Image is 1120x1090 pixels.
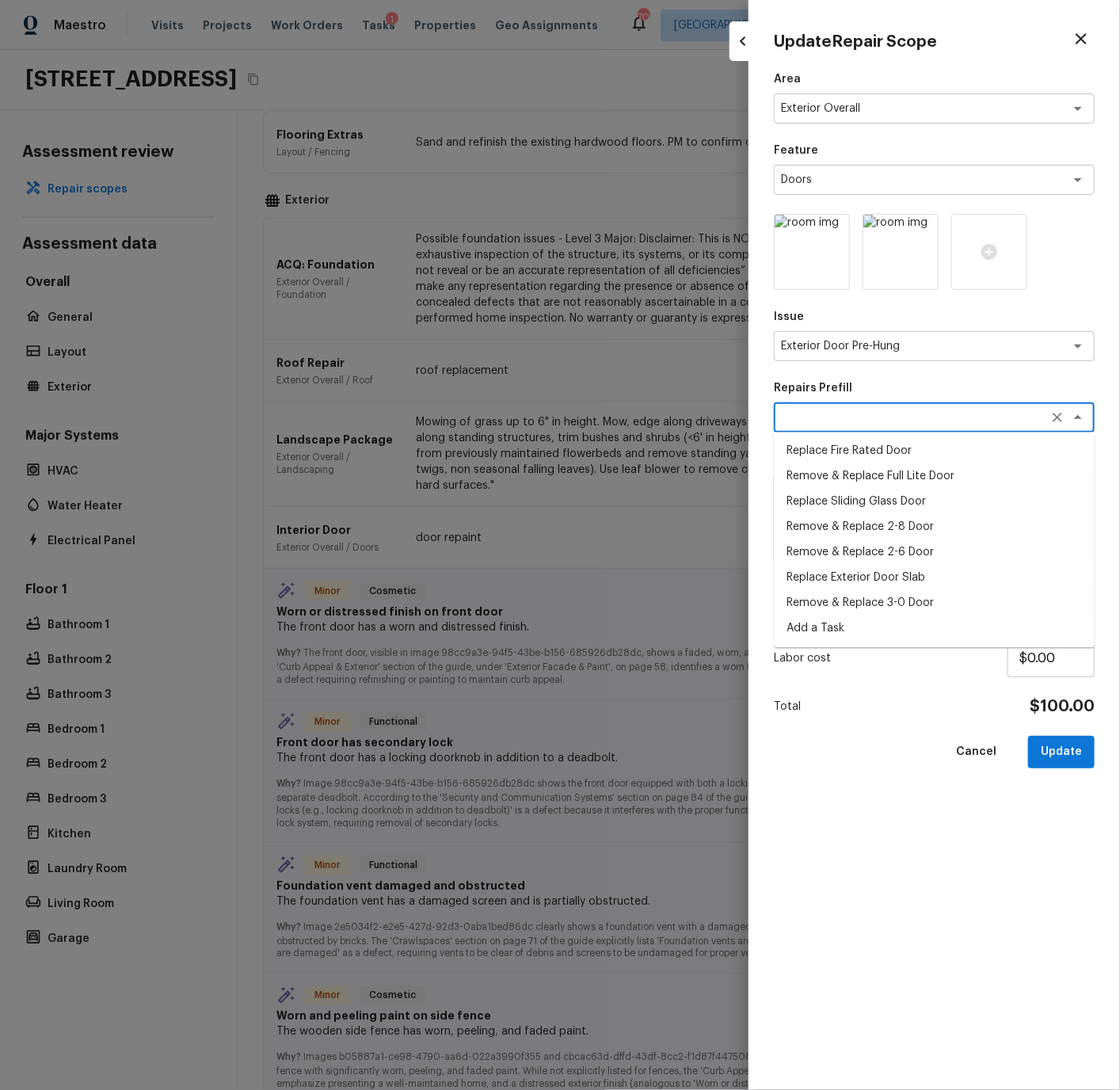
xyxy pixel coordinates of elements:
[863,215,938,289] img: room img
[1067,406,1089,429] button: Close
[774,591,1095,616] li: Remove & Replace 3-0 Door
[775,215,849,289] img: room img
[774,515,1095,540] li: Remove & Replace 2-8 Door
[774,566,1095,591] li: Replace Exterior Door Slab
[774,616,1095,642] li: Add a Task
[781,338,1043,354] textarea: Exterior Door Pre-Hung
[1067,169,1089,191] button: Open
[943,736,1009,768] button: Cancel
[774,650,1008,666] p: Labor cost
[774,490,1095,515] li: Replace Sliding Glass Door
[781,172,1043,188] textarea: Doors
[774,380,1095,396] p: Repairs Prefill
[774,699,801,715] p: Total
[774,309,1095,325] p: Issue
[774,464,1095,490] li: Remove & Replace Full Lite Door
[774,71,1095,87] p: Area
[774,540,1095,566] li: Remove & Replace 2-6 Door
[774,32,937,52] h4: Update Repair Scope
[774,143,1095,158] p: Feature
[1046,406,1069,429] button: Clear
[774,439,1095,464] li: Replace Fire Rated Door
[1067,97,1089,120] button: Open
[1028,736,1095,768] button: Update
[1030,696,1095,717] h4: $100.00
[1067,335,1089,357] button: Open
[781,101,1043,116] textarea: Exterior Overall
